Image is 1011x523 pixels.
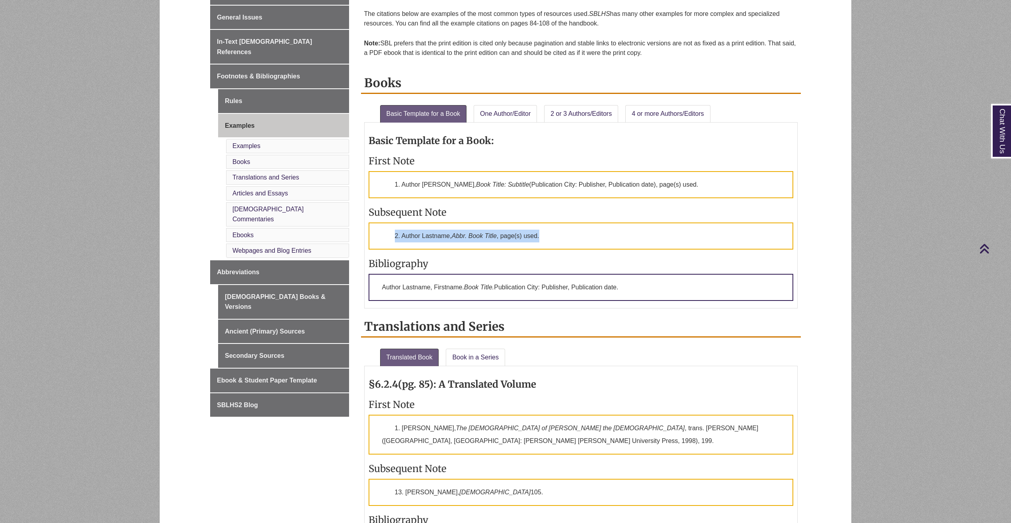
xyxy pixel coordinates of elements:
[217,14,262,21] span: General Issues
[369,222,794,250] p: 2. Author Lastname, , page(s) used.
[217,269,260,275] span: Abbreviations
[369,135,494,147] strong: Basic Template for a Book:
[464,284,494,291] em: Book Title.
[476,181,529,188] em: Book Title: Subtitle
[369,171,794,198] p: 1. Author [PERSON_NAME], (Publication City: Publisher, Publication date), page(s) used.
[369,274,794,301] p: Author Lastname, Firstname. Publication City: Publisher, Publication date.
[380,105,467,123] a: Basic Template for a Book
[210,393,349,417] a: SBLHS2 Blog
[369,415,794,455] p: 1. [PERSON_NAME], , trans. [PERSON_NAME] ([GEOGRAPHIC_DATA], [GEOGRAPHIC_DATA]: [PERSON_NAME] [PE...
[364,6,798,31] p: The citations below are examples of the most common types of resources used. has many other examp...
[369,398,794,411] h3: First Note
[218,114,349,138] a: Examples
[364,35,798,61] p: SBL prefers that the print edition is cited only because pagination and stable links to electroni...
[474,105,537,123] a: One Author/Editor
[979,243,1009,254] a: Back to Top
[369,155,794,167] h3: First Note
[361,316,801,338] h2: Translations and Series
[210,30,349,64] a: In-Text [DEMOGRAPHIC_DATA] References
[217,402,258,408] span: SBLHS2 Blog
[369,463,794,475] h3: Subsequent Note
[369,206,794,219] h3: Subsequent Note
[459,489,531,496] em: [DEMOGRAPHIC_DATA]
[217,38,312,55] span: In-Text [DEMOGRAPHIC_DATA] References
[232,158,250,165] a: Books
[218,89,349,113] a: Rules
[217,73,300,80] span: Footnotes & Bibliographies
[364,40,381,47] strong: Note:
[218,285,349,319] a: [DEMOGRAPHIC_DATA] Books & Versions
[210,6,349,29] a: General Issues
[232,232,254,238] a: Ebooks
[232,142,260,149] a: Examples
[398,378,536,390] strong: (pg. 85): A Translated Volume
[369,479,794,506] p: 13. [PERSON_NAME], 105.
[625,105,710,123] a: 4 or more Authors/Editors
[218,320,349,343] a: Ancient (Primary) Sources
[446,349,505,366] a: Book in a Series
[210,369,349,392] a: Ebook & Student Paper Template
[452,232,497,239] em: Abbr. Book Title
[380,349,439,366] a: Translated Book
[232,247,311,254] a: Webpages and Blog Entries
[217,377,317,384] span: Ebook & Student Paper Template
[232,174,299,181] a: Translations and Series
[544,105,618,123] a: 2 or 3 Authors/Editors
[210,64,349,88] a: Footnotes & Bibliographies
[369,378,398,390] strong: §6.2.4
[456,425,685,431] em: The [DEMOGRAPHIC_DATA] of [PERSON_NAME] the [DEMOGRAPHIC_DATA]
[232,190,288,197] a: Articles and Essays
[361,73,801,94] h2: Books
[369,258,794,270] h3: Bibliography
[232,206,304,223] a: [DEMOGRAPHIC_DATA] Commentaries
[218,344,349,368] a: Secondary Sources
[589,10,610,17] em: SBLHS
[210,260,349,284] a: Abbreviations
